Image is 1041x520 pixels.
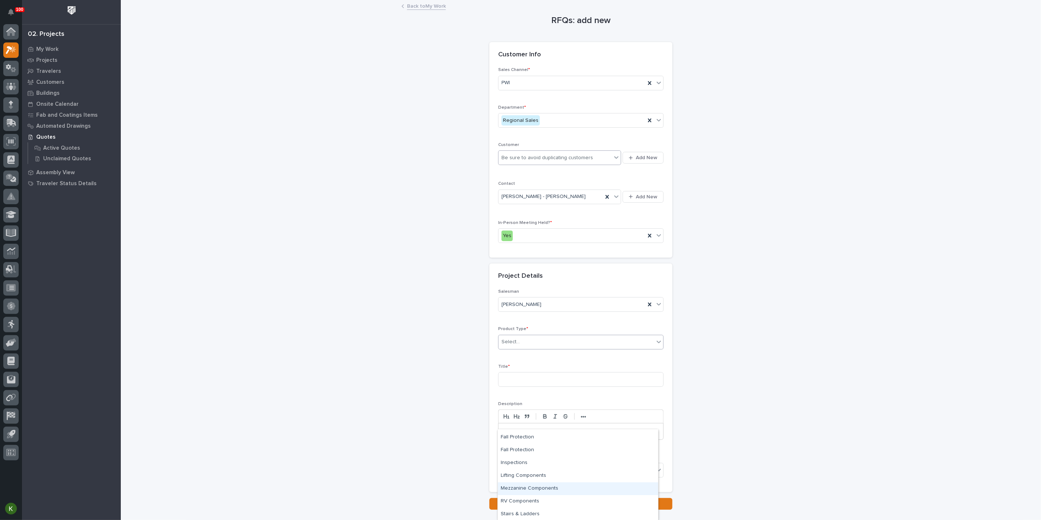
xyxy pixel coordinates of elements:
strong: ••• [581,414,586,420]
div: Select... [501,338,520,346]
img: Workspace Logo [65,4,78,17]
span: Contact [498,182,515,186]
a: Projects [22,55,121,66]
p: Quotes [36,134,56,141]
p: Fab and Coatings Items [36,112,98,119]
a: Unclaimed Quotes [28,153,121,164]
div: 02. Projects [28,30,64,38]
a: Fab and Coatings Items [22,109,121,120]
p: Active Quotes [43,145,80,151]
a: My Work [22,44,121,55]
a: Onsite Calendar [22,98,121,109]
span: Description [498,402,522,406]
span: PWI [501,79,510,87]
button: Add New [623,152,664,164]
div: Be sure to avoid duplicating customers [501,154,593,162]
p: Travelers [36,68,61,75]
p: Buildings [36,90,60,97]
button: users-avatar [3,501,19,516]
span: [PERSON_NAME] [501,301,541,308]
span: Title [498,364,510,369]
h2: Customer Info [498,51,541,59]
a: Back toMy Work [407,1,446,10]
button: Save [489,498,672,510]
p: Unclaimed Quotes [43,156,91,162]
a: Active Quotes [28,143,121,153]
h1: RFQs: add new [489,15,672,26]
button: ••• [578,412,589,421]
span: Sales Channel [498,68,530,72]
div: Yes [501,231,513,241]
span: Add New [636,154,657,161]
div: RV Components [498,495,658,508]
h2: Project Details [498,272,543,280]
button: Notifications [3,4,19,20]
p: 100 [16,7,23,12]
p: Projects [36,57,57,64]
div: Lifting Components [498,470,658,482]
div: Fall Protection [498,444,658,457]
button: Add New [623,191,664,203]
div: Fall Protection [498,431,658,444]
a: Automated Drawings [22,120,121,131]
div: Mezzanine Components [498,482,658,495]
p: Automated Drawings [36,123,91,130]
div: Regional Sales [501,115,540,126]
a: Buildings [22,87,121,98]
a: Traveler Status Details [22,178,121,189]
div: Notifications100 [9,9,19,20]
span: Product Type [498,327,528,331]
a: Customers [22,76,121,87]
p: Onsite Calendar [36,101,79,108]
span: In-Person Meeting Held? [498,221,552,225]
p: Traveler Status Details [36,180,97,187]
p: Assembly View [36,169,75,176]
span: Add New [636,194,657,200]
a: Travelers [22,66,121,76]
span: [PERSON_NAME] - [PERSON_NAME] [501,193,586,201]
a: Assembly View [22,167,121,178]
p: My Work [36,46,59,53]
div: Inspections [498,457,658,470]
span: Department [498,105,526,110]
p: Customers [36,79,64,86]
span: Customer [498,143,519,147]
span: Salesman [498,289,519,294]
a: Quotes [22,131,121,142]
